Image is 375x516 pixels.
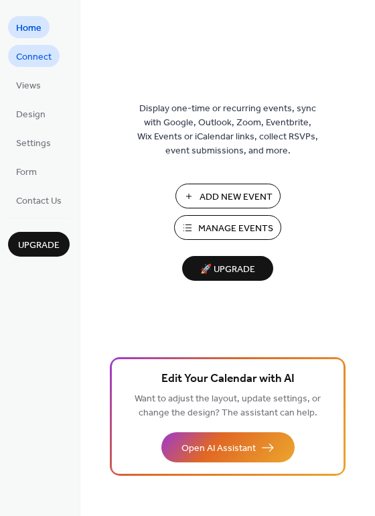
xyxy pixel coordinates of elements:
span: Manage Events [198,222,273,236]
a: Form [8,160,45,182]
span: Form [16,166,37,180]
a: Connect [8,45,60,67]
button: Add New Event [175,184,281,208]
span: Upgrade [18,239,60,253]
span: Views [16,79,41,93]
span: Home [16,21,42,36]
span: Edit Your Calendar with AI [161,370,295,389]
button: Open AI Assistant [161,432,295,462]
span: 🚀 Upgrade [190,261,265,279]
span: Contact Us [16,194,62,208]
button: Manage Events [174,215,281,240]
span: Display one-time or recurring events, sync with Google, Outlook, Zoom, Eventbrite, Wix Events or ... [137,102,318,158]
a: Contact Us [8,189,70,211]
span: Add New Event [200,190,273,204]
button: 🚀 Upgrade [182,256,273,281]
a: Views [8,74,49,96]
span: Connect [16,50,52,64]
span: Want to adjust the layout, update settings, or change the design? The assistant can help. [135,390,321,422]
a: Home [8,16,50,38]
a: Settings [8,131,59,153]
span: Settings [16,137,51,151]
button: Upgrade [8,232,70,257]
span: Open AI Assistant [181,442,256,456]
span: Design [16,108,46,122]
a: Design [8,103,54,125]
